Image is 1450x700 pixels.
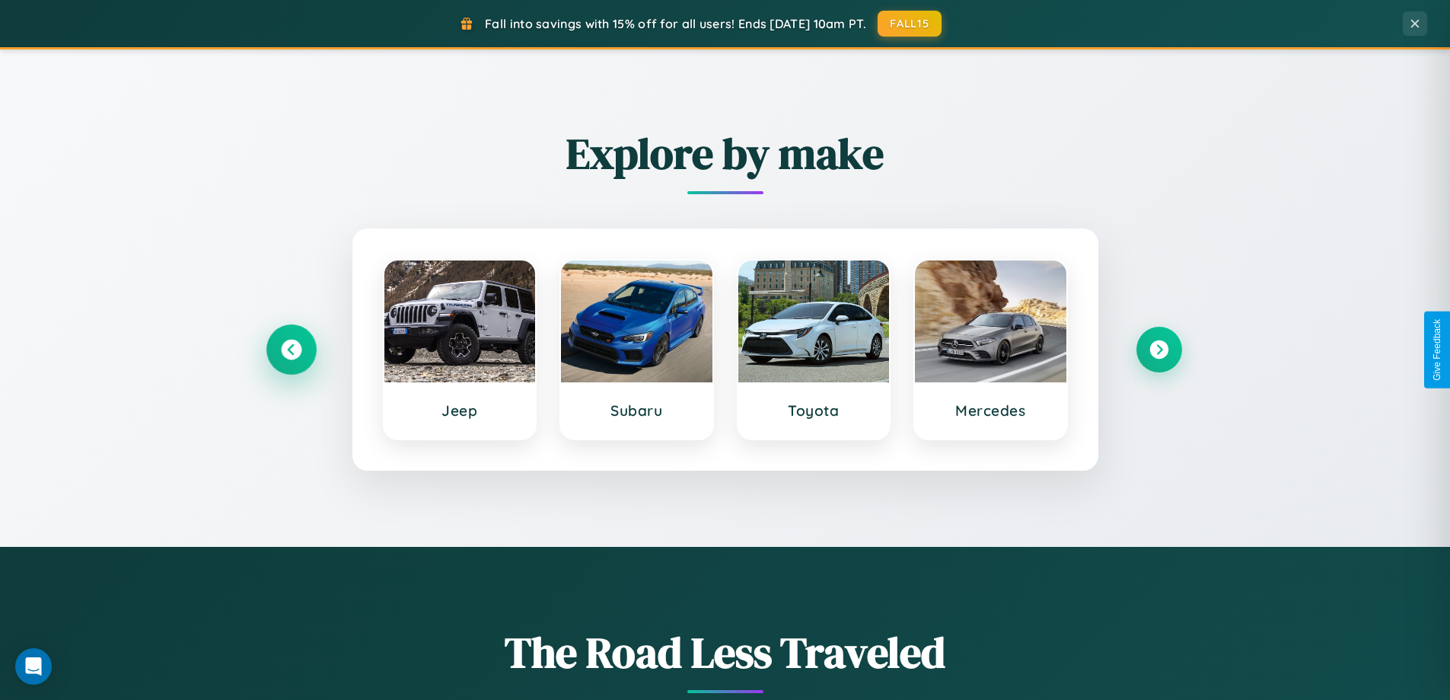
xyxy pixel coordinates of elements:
span: Fall into savings with 15% off for all users! Ends [DATE] 10am PT. [485,16,866,31]
h1: The Road Less Traveled [269,623,1182,682]
div: Give Feedback [1432,319,1442,381]
h3: Subaru [576,401,697,420]
h3: Jeep [400,401,521,420]
h3: Mercedes [930,401,1051,420]
button: FALL15 [878,11,942,37]
h3: Toyota [754,401,875,420]
h2: Explore by make [269,124,1182,183]
div: Open Intercom Messenger [15,648,52,685]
